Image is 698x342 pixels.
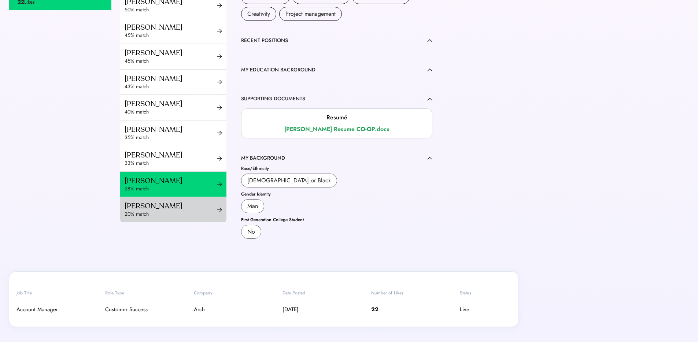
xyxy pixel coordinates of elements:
img: caret-up.svg [427,97,432,101]
div: [PERSON_NAME] [125,74,217,83]
div: 40% match [125,108,217,116]
div: Resumé [326,113,347,122]
div: MY EDUCATION BACKGROUND [241,66,315,74]
div: RECENT POSITIONS [241,37,288,44]
div: 45% match [125,32,217,39]
div: Arch [194,306,279,313]
img: arrow-right-black.svg [217,130,222,135]
div: Live [460,306,469,313]
div: Job Title [16,290,101,296]
div: Role Type [105,290,190,296]
img: arrow-right-black.svg [217,29,222,34]
div: 43% match [125,83,217,90]
div: Gender Identity [241,192,432,196]
img: arrow-right-black.svg [217,182,222,187]
div: No [247,227,255,236]
div: First Generation College Student [241,218,432,222]
div: [PERSON_NAME] [125,125,217,134]
div: Account Manager [16,306,101,313]
img: caret-up.svg [427,68,432,71]
div: MY BACKGROUND [241,155,285,162]
div: [PERSON_NAME] [125,201,217,211]
a: [PERSON_NAME] Resume CO-OP.docx [247,125,426,134]
strong: 22 [371,305,378,313]
div: Project management [285,10,336,18]
img: arrow-right-black.svg [217,207,222,212]
div: [PERSON_NAME] [125,150,217,160]
div: [DEMOGRAPHIC_DATA] or Black [247,176,331,185]
img: caret-up.svg [427,39,432,42]
img: arrow-right-black.svg [217,105,222,110]
div: Creativity [247,10,270,18]
img: arrow-right-black.svg [217,156,222,161]
div: [PERSON_NAME] [125,176,217,185]
div: 35% match [125,134,217,141]
div: 50% match [125,6,217,14]
div: Man [247,202,258,211]
div: [PERSON_NAME] [125,23,217,32]
img: caret-up.svg [427,157,432,160]
div: Race/Ethnicity [241,166,432,171]
div: [PERSON_NAME] [125,99,217,108]
img: arrow-right-black.svg [217,3,222,8]
div: [DATE] [282,306,368,313]
div: Number of Likes [371,290,456,296]
div: Status [460,290,511,296]
div: 45% match [125,57,217,65]
div: 28% match [125,185,217,193]
img: arrow-right-black.svg [217,79,222,85]
div: Company [194,290,279,296]
div: Customer Success [105,306,190,313]
div: [PERSON_NAME] [125,48,217,57]
img: arrow-right-black.svg [217,54,222,59]
div: SUPPORTING DOCUMENTS [241,95,305,103]
div: Date Posted [282,290,368,296]
div: 20% match [125,211,217,218]
div: 33% match [125,160,217,167]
